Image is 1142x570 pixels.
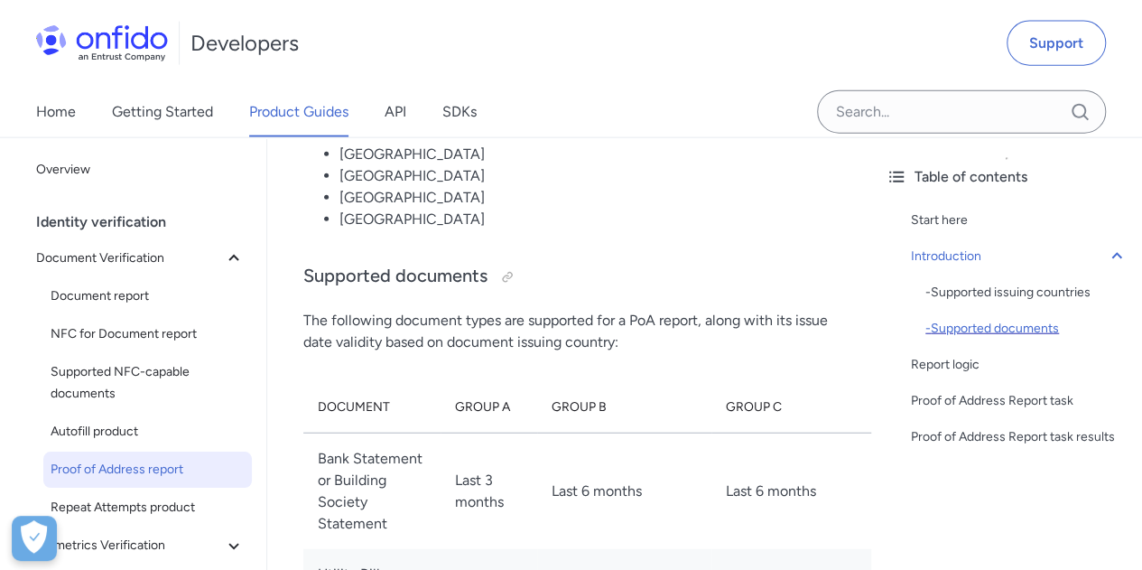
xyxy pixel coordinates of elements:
[43,316,252,352] a: NFC for Document report
[1007,21,1106,66] a: Support
[385,87,406,137] a: API
[36,248,223,269] span: Document Verification
[911,426,1128,448] a: Proof of Address Report task results
[925,318,1128,340] div: - Supported documents
[711,433,886,549] td: Last 6 months
[911,354,1128,376] a: Report logic
[43,490,252,526] a: Repeat Attempts product
[339,209,835,230] li: [GEOGRAPHIC_DATA]
[303,433,441,549] td: Bank Statement or Building Society Statement
[911,210,1128,231] a: Start here
[51,421,245,443] span: Autofill product
[36,25,168,61] img: Onfido Logo
[51,285,245,307] span: Document report
[303,310,835,353] p: The following document types are supported for a PoA report, along with its issue date validity b...
[112,87,213,137] a: Getting Started
[442,87,477,137] a: SDKs
[911,390,1128,412] a: Proof of Address Report task
[12,516,57,561] button: Open Preferences
[51,459,245,481] span: Proof of Address report
[190,29,299,58] h1: Developers
[886,166,1128,188] div: Table of contents
[43,278,252,314] a: Document report
[711,382,886,434] th: Group C
[36,535,223,556] span: Biometrics Verification
[303,263,835,292] h3: Supported documents
[43,414,252,450] a: Autofill product
[925,318,1128,340] a: -Supported documents
[12,516,57,561] div: Cookie Preferences
[36,87,76,137] a: Home
[249,87,348,137] a: Product Guides
[339,165,835,187] li: [GEOGRAPHIC_DATA]
[36,159,245,181] span: Overview
[339,187,835,209] li: [GEOGRAPHIC_DATA]
[441,433,537,549] td: Last 3 months
[925,282,1128,304] a: -Supported issuing countries
[43,452,252,488] a: Proof of Address report
[29,528,252,564] button: Biometrics Verification
[537,382,711,434] th: Group B
[339,144,835,165] li: [GEOGRAPHIC_DATA]
[51,361,245,405] span: Supported NFC-capable documents
[911,246,1128,267] a: Introduction
[441,382,537,434] th: Group A
[29,152,252,188] a: Overview
[51,497,245,519] span: Repeat Attempts product
[925,282,1128,304] div: - Supported issuing countries
[817,90,1106,134] input: Onfido search input field
[29,240,252,276] button: Document Verification
[36,204,259,240] div: Identity verification
[537,433,711,549] td: Last 6 months
[43,354,252,412] a: Supported NFC-capable documents
[303,382,441,434] th: Document
[51,323,245,345] span: NFC for Document report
